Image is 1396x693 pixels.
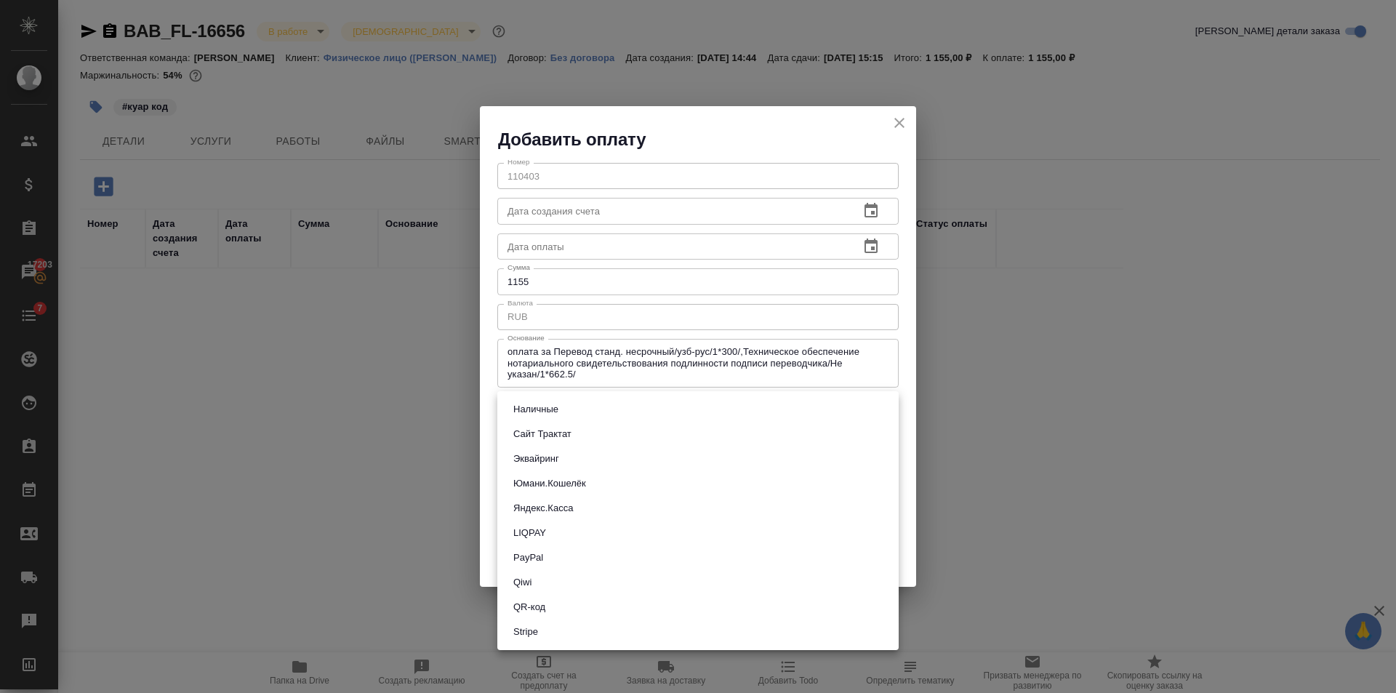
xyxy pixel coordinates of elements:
[509,500,577,516] button: Яндекс.Касса
[509,451,563,467] button: Эквайринг
[509,599,550,615] button: QR-код
[509,401,563,417] button: Наличные
[509,550,547,566] button: PayPal
[509,624,542,640] button: Stripe
[509,525,550,541] button: LIQPAY
[509,574,536,590] button: Qiwi
[509,426,576,442] button: Сайт Трактат
[509,476,590,492] button: Юмани.Кошелёк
